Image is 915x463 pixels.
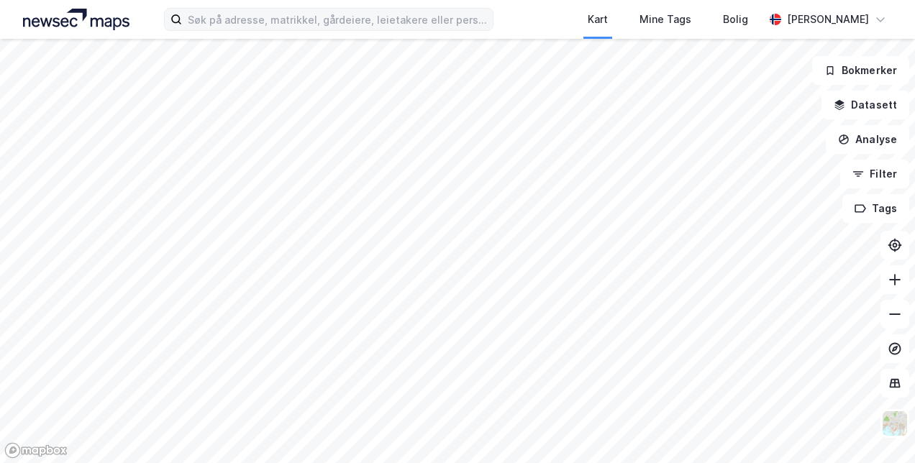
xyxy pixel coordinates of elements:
iframe: Chat Widget [843,394,915,463]
div: Mine Tags [639,11,691,28]
input: Søk på adresse, matrikkel, gårdeiere, leietakere eller personer [182,9,492,30]
img: logo.a4113a55bc3d86da70a041830d287a7e.svg [23,9,129,30]
div: Bolig [723,11,748,28]
div: Kart [588,11,608,28]
div: [PERSON_NAME] [787,11,869,28]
